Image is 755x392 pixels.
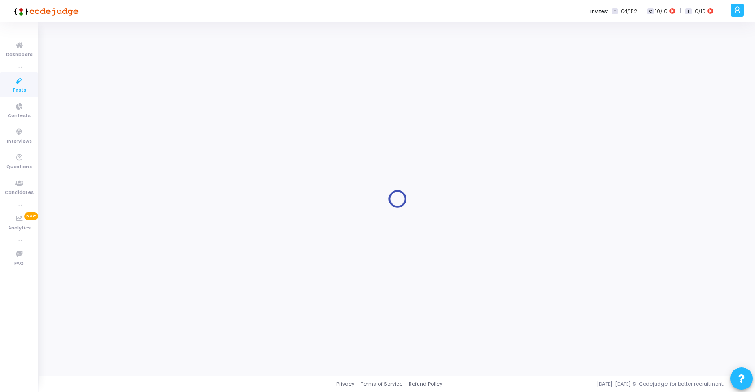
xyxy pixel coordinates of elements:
span: 104/152 [620,8,637,15]
span: | [642,6,643,16]
span: Interviews [7,138,32,145]
img: logo [11,2,79,20]
div: [DATE]-[DATE] © Codejudge, for better recruitment. [442,380,744,388]
span: FAQ [14,260,24,268]
span: T [612,8,618,15]
span: C [647,8,653,15]
span: Candidates [5,189,34,197]
a: Refund Policy [409,380,442,388]
span: Analytics [8,225,31,232]
label: Invites: [590,8,608,15]
span: 10/10 [655,8,668,15]
span: I [685,8,691,15]
span: Tests [12,87,26,94]
a: Privacy [336,380,354,388]
span: 10/10 [694,8,706,15]
span: Contests [8,112,31,120]
span: Dashboard [6,51,33,59]
span: New [24,212,38,220]
span: Questions [6,163,32,171]
span: | [680,6,681,16]
a: Terms of Service [361,380,402,388]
